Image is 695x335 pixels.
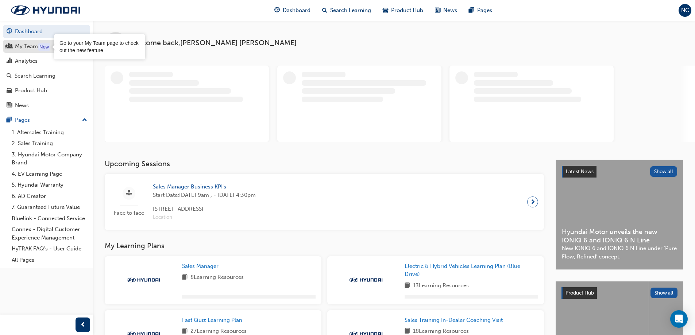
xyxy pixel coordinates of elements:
a: Latest NewsShow all [562,166,677,178]
a: news-iconNews [429,3,463,18]
span: New IONIQ 6 and IONIQ 6 N Line under ‘Pure Flow, Refined’ concept. [562,244,677,261]
a: pages-iconPages [463,3,498,18]
span: Dashboard [283,6,310,15]
span: car-icon [7,87,12,94]
a: Bluelink - Connected Service [9,213,90,224]
span: sessionType_FACE_TO_FACE-icon [126,189,132,198]
a: HyTRAK FAQ's - User Guide [9,243,90,254]
span: chart-icon [7,58,12,65]
a: 2. Sales Training [9,138,90,149]
button: DashboardMy TeamAnalyticsSearch LearningProduct HubNews [3,23,90,113]
span: Product Hub [391,6,423,15]
a: Product Hub [3,84,90,97]
span: pages-icon [7,117,12,124]
span: prev-icon [80,320,86,330]
a: Face to faceSales Manager Business KPI'sStart Date:[DATE] 9am , - [DATE] 4:30pm[STREET_ADDRESS]Lo... [111,180,538,224]
span: Product Hub [565,290,594,296]
button: NC [679,4,691,17]
span: Sales Manager Business KPI's [153,183,256,191]
span: Electric & Hybrid Vehicles Learning Plan (Blue Drive) [405,263,520,278]
button: Pages [3,113,90,127]
span: up-icon [82,116,87,125]
span: next-icon [530,197,536,207]
a: News [3,99,90,112]
a: Fast Quiz Learning Plan [182,316,245,324]
h3: Upcoming Sessions [105,160,544,168]
div: Analytics [15,57,38,65]
span: Location [153,213,256,222]
span: car-icon [383,6,388,15]
span: Search Learning [330,6,371,15]
img: Trak [4,3,88,18]
a: 4. EV Learning Page [9,168,90,180]
span: Sales Training In-Dealer Coaching Visit [405,317,503,323]
span: news-icon [7,102,12,109]
a: Connex - Digital Customer Experience Management [9,224,90,243]
div: News [15,101,29,110]
a: Product HubShow all [561,287,677,299]
a: Sales Manager [182,262,221,270]
span: Latest News [566,168,594,175]
a: 1. Aftersales Training [9,127,90,138]
img: Trak [346,276,386,284]
span: Hyundai Motor unveils the new IONIQ 6 and IONIQ 6 N Line [562,228,677,244]
span: Start Date: [DATE] 9am , - [DATE] 4:30pm [153,191,256,199]
span: News [443,6,457,15]
a: Sales Training In-Dealer Coaching Visit [405,316,506,324]
span: Pages [477,6,492,15]
div: Pages [15,116,30,124]
span: people-icon [7,43,12,50]
span: NC [681,6,689,15]
a: 5. Hyundai Warranty [9,179,90,191]
span: pages-icon [469,6,474,15]
div: Product Hub [15,86,47,95]
a: 3. Hyundai Motor Company Brand [9,149,90,168]
span: 8 Learning Resources [190,273,244,282]
a: Latest NewsShow allHyundai Motor unveils the new IONIQ 6 and IONIQ 6 N LineNew IONIQ 6 and IONIQ ... [556,160,683,270]
button: Show all [650,288,678,298]
a: Analytics [3,54,90,68]
span: guage-icon [7,28,12,35]
div: My Team [15,42,38,51]
span: Sales Manager [182,263,219,269]
a: All Pages [9,254,90,266]
a: car-iconProduct Hub [377,3,429,18]
a: 7. Guaranteed Future Value [9,202,90,213]
span: Face to face [111,209,147,217]
div: Tooltip anchor [38,43,50,51]
a: Dashboard [3,25,90,38]
a: search-iconSearch Learning [316,3,377,18]
span: Welcome back , [PERSON_NAME] [PERSON_NAME] [130,39,297,47]
a: 6. AD Creator [9,191,90,202]
a: Electric & Hybrid Vehicles Learning Plan (Blue Drive) [405,262,538,278]
span: search-icon [322,6,327,15]
button: Show all [650,166,677,177]
span: book-icon [182,273,188,282]
h3: My Learning Plans [105,242,544,250]
span: search-icon [7,73,12,79]
span: guage-icon [274,6,280,15]
span: Fast Quiz Learning Plan [182,317,242,323]
span: 13 Learning Resources [413,281,469,291]
a: guage-iconDashboard [269,3,316,18]
span: [STREET_ADDRESS] [153,205,256,213]
span: book-icon [405,281,410,291]
div: Go to your My Team page to check out the new feature [59,40,140,54]
div: Open Intercom Messenger [670,310,688,328]
a: My Team [3,40,90,53]
img: Trak [123,276,163,284]
div: Search Learning [15,72,55,80]
span: news-icon [435,6,440,15]
a: Search Learning [3,69,90,83]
